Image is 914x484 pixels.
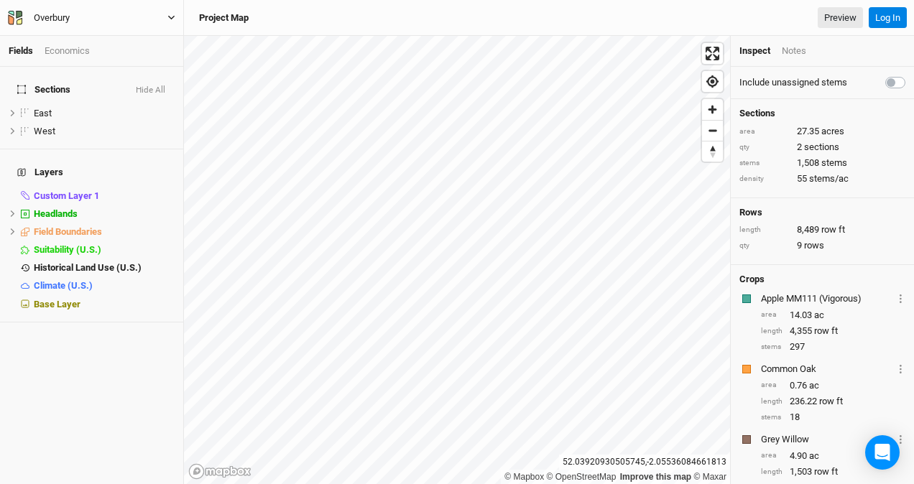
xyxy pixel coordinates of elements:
button: Zoom in [702,99,723,120]
button: Enter fullscreen [702,43,723,64]
div: East [34,108,175,119]
span: Historical Land Use (U.S.) [34,262,142,273]
span: rows [804,239,824,252]
div: Custom Layer 1 [34,190,175,202]
span: Suitability (U.S.) [34,244,101,255]
div: density [739,174,790,185]
a: Fields [9,45,33,56]
div: qty [739,142,790,153]
div: stems [761,412,783,423]
button: Hide All [135,85,166,96]
div: Historical Land Use (U.S.) [34,262,175,274]
div: Overbury [34,11,70,25]
div: Field Boundaries [34,226,175,238]
span: Sections [17,84,70,96]
span: Base Layer [34,299,80,310]
h4: Sections [739,108,905,119]
div: Common Oak [761,363,893,376]
div: length [761,396,783,407]
h4: Crops [739,274,765,285]
div: area [761,310,783,320]
div: Headlands [34,208,175,220]
div: 4,355 [761,325,905,338]
div: length [761,326,783,337]
h4: Rows [739,207,905,218]
span: row ft [821,223,845,236]
span: ac [809,379,819,392]
div: 236.22 [761,395,905,408]
span: row ft [814,325,838,338]
a: Mapbox logo [188,463,251,480]
div: area [761,450,783,461]
div: stems [739,158,790,169]
div: 14.03 [761,309,905,322]
div: area [739,126,790,137]
button: Find my location [702,71,723,92]
span: stems/ac [809,172,849,185]
span: Reset bearing to north [702,141,723,162]
span: Zoom out [702,121,723,141]
div: 297 [761,340,905,353]
span: stems [821,157,847,169]
span: acres [821,125,844,138]
span: row ft [819,395,843,408]
span: Custom Layer 1 [34,190,99,201]
h3: Project Map [199,12,249,24]
div: 1,508 [739,157,905,169]
div: Apple MM111 (Vigorous) [761,292,893,305]
button: Crop Usage [896,360,905,377]
span: Headlands [34,208,78,219]
button: Crop Usage [896,290,905,307]
div: 52.03920930505745 , -2.05536084661813 [559,455,730,470]
div: 2 [739,141,905,154]
div: Base Layer [34,299,175,310]
button: Overbury [7,10,176,26]
button: Log In [869,7,907,29]
span: ac [809,450,819,462]
div: Suitability (U.S.) [34,244,175,256]
a: Preview [818,7,863,29]
span: row ft [814,465,838,478]
div: area [761,380,783,391]
div: 1,503 [761,465,905,478]
label: Include unassigned stems [739,76,847,89]
span: East [34,108,52,118]
div: stems [761,342,783,353]
span: Field Boundaries [34,226,102,237]
div: 55 [739,172,905,185]
a: Mapbox [504,472,544,482]
canvas: Map [184,36,730,484]
button: Zoom out [702,120,723,141]
div: qty [739,241,790,251]
button: Reset bearing to north [702,141,723,162]
a: Maxar [693,472,726,482]
span: West [34,126,55,136]
div: Inspect [739,45,770,57]
span: Climate (U.S.) [34,280,93,291]
div: length [761,467,783,478]
h4: Layers [9,158,175,187]
div: Open Intercom Messenger [865,435,900,470]
div: 27.35 [739,125,905,138]
div: Economics [45,45,90,57]
span: ac [814,309,824,322]
div: Climate (U.S.) [34,280,175,292]
div: 0.76 [761,379,905,392]
div: West [34,126,175,137]
button: Crop Usage [896,431,905,447]
div: length [739,225,790,236]
div: Notes [782,45,806,57]
div: Grey Willow [761,433,893,446]
span: sections [804,141,839,154]
a: OpenStreetMap [547,472,617,482]
div: 8,489 [739,223,905,236]
div: 18 [761,411,905,424]
div: 9 [739,239,905,252]
div: 4.90 [761,450,905,462]
a: Improve this map [620,472,691,482]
